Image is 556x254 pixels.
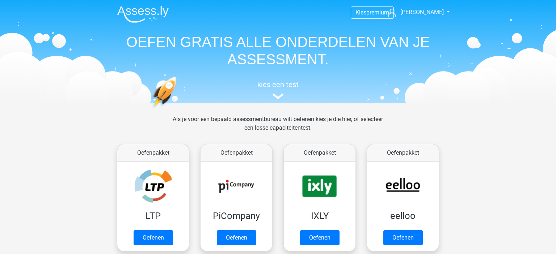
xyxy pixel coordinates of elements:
span: premium [366,9,389,16]
a: kies een test [111,80,445,99]
a: [PERSON_NAME] [385,8,445,17]
a: Oefenen [134,230,173,245]
img: Assessly [117,6,169,23]
a: Oefenen [300,230,340,245]
a: Oefenen [217,230,256,245]
h5: kies een test [111,80,445,89]
a: Kiespremium [351,8,393,17]
span: [PERSON_NAME] [400,9,444,16]
span: Kies [355,9,366,16]
img: oefenen [151,77,205,142]
h1: OEFEN GRATIS ALLE ONDERDELEN VAN JE ASSESSMENT. [111,33,445,68]
div: Als je voor een bepaald assessmentbureau wilt oefenen kies je die hier, of selecteer een losse ca... [167,115,389,141]
a: Oefenen [383,230,423,245]
img: assessment [273,94,283,99]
